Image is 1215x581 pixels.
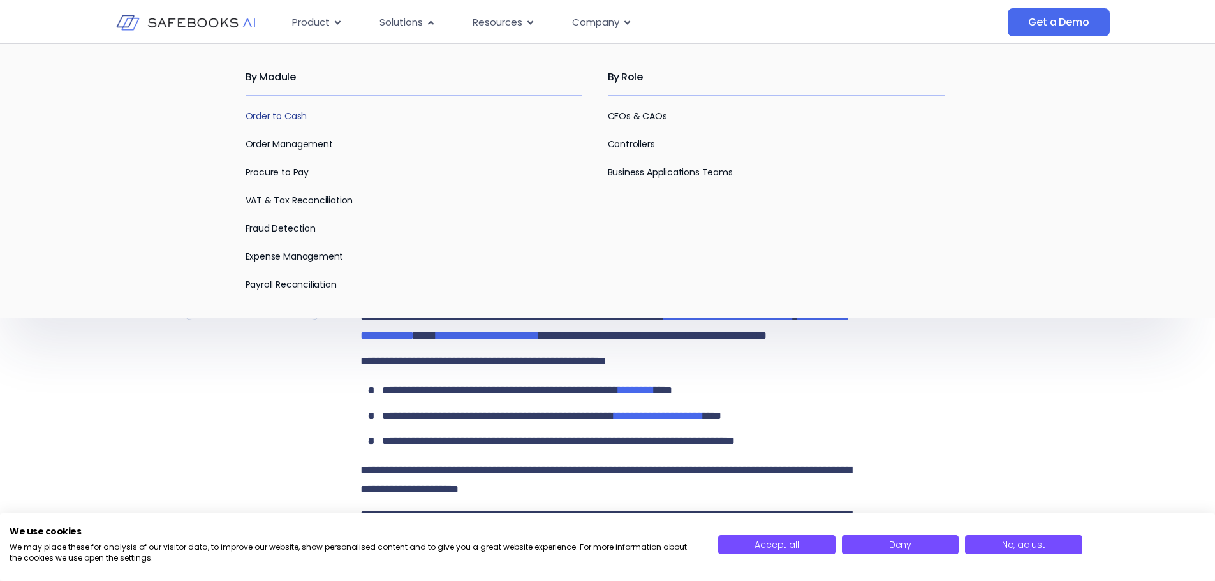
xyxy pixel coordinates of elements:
h2: By Module [246,59,582,95]
a: VAT & Tax Reconciliation [246,194,353,207]
a: Get a Demo [1008,8,1109,36]
p: We may place these for analysis of our visitor data, to improve our website, show personalised co... [10,542,699,564]
h2: We use cookies [10,526,699,537]
span: Solutions [379,15,423,30]
a: Business Applications Teams [608,166,733,179]
span: Get a Demo [1028,16,1089,29]
h2: By Role [608,59,945,95]
span: Accept all [755,538,799,551]
a: Payroll Reconciliation [246,278,337,291]
a: CFOs & CAOs [608,110,667,122]
a: Procure to Pay [246,166,309,179]
span: Company [572,15,619,30]
a: Order Management [246,138,333,151]
div: Menu Toggle [282,10,880,35]
a: Expense Management [246,250,344,263]
nav: Menu [282,10,880,35]
button: Accept all cookies [718,535,835,554]
span: Product [292,15,330,30]
a: Fraud Detection [246,222,316,235]
button: Deny all cookies [842,535,959,554]
a: Controllers [608,138,655,151]
span: Resources [473,15,522,30]
a: Order to Cash [246,110,307,122]
span: Deny [889,538,911,551]
button: Adjust cookie preferences [965,535,1082,554]
span: No, adjust [1002,538,1045,551]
